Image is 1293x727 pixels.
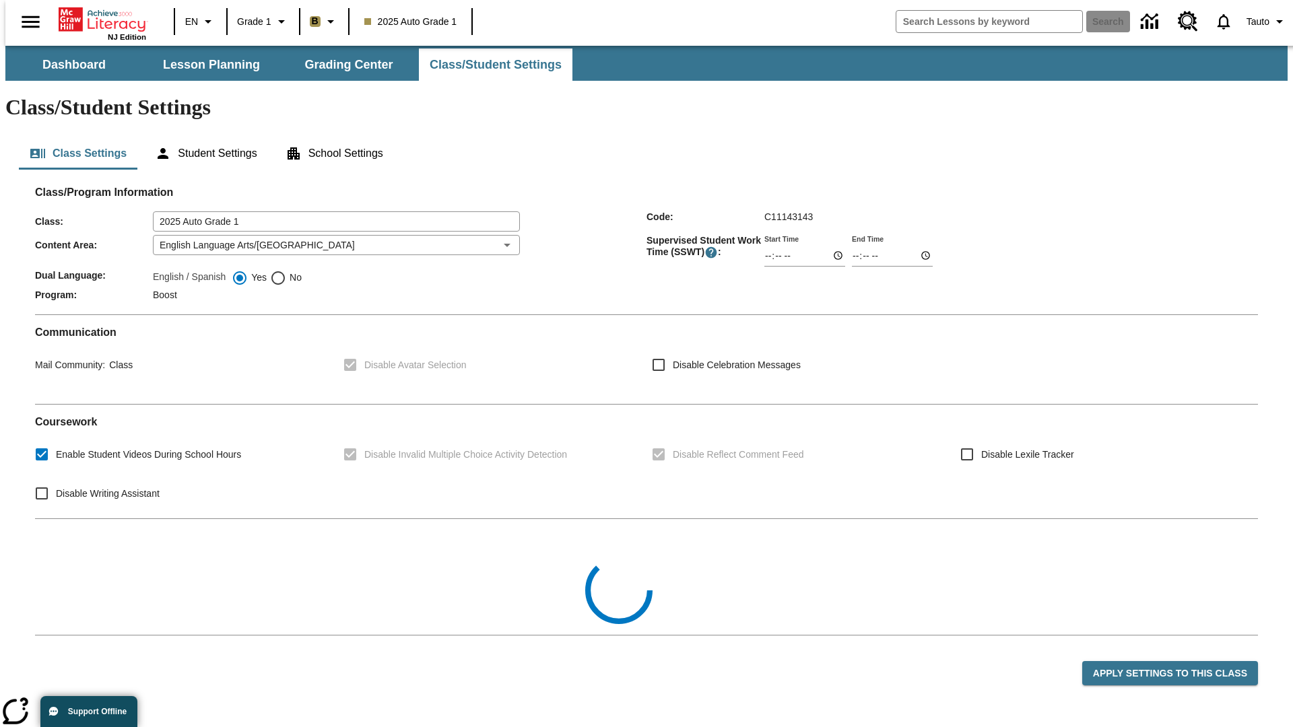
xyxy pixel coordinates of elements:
span: Disable Avatar Selection [364,358,467,372]
button: Profile/Settings [1241,9,1293,34]
label: English / Spanish [153,270,226,286]
button: Class Settings [19,137,137,170]
div: English Language Arts/[GEOGRAPHIC_DATA] [153,235,520,255]
span: Dashboard [42,57,106,73]
button: Dashboard [7,48,141,81]
div: Communication [35,326,1258,393]
button: Supervised Student Work Time is the timeframe when students can take LevelSet and when lessons ar... [704,246,718,259]
div: SubNavbar [5,46,1288,81]
span: Content Area : [35,240,153,250]
input: search field [896,11,1082,32]
div: Class/Student Settings [19,137,1274,170]
button: Student Settings [144,137,267,170]
button: School Settings [275,137,394,170]
span: Disable Writing Assistant [56,487,160,501]
span: Code : [646,211,764,222]
span: Class : [35,216,153,227]
input: Class [153,211,520,232]
button: Grade: Grade 1, Select a grade [232,9,295,34]
a: Home [59,6,146,33]
div: SubNavbar [5,48,574,81]
span: EN [185,15,198,29]
button: Support Offline [40,696,137,727]
span: Class/Student Settings [430,57,562,73]
h1: Class/Student Settings [5,95,1288,120]
span: 2025 Auto Grade 1 [364,15,457,29]
div: Home [59,5,146,41]
a: Notifications [1206,4,1241,39]
div: Class Collections [35,530,1258,624]
span: Class [105,359,133,370]
button: Class/Student Settings [419,48,572,81]
button: Apply Settings to this Class [1082,661,1258,686]
h2: Class/Program Information [35,186,1258,199]
button: Open side menu [11,2,51,42]
span: Dual Language : [35,270,153,281]
span: Support Offline [68,707,127,716]
h2: Course work [35,415,1258,428]
span: NJ Edition [108,33,146,41]
button: Boost Class color is light brown. Change class color [304,9,344,34]
span: Grading Center [304,57,393,73]
span: Enable Student Videos During School Hours [56,448,241,462]
div: Coursework [35,415,1258,508]
div: Class/Program Information [35,199,1258,304]
span: Disable Lexile Tracker [981,448,1074,462]
span: C11143143 [764,211,813,222]
span: Tauto [1247,15,1269,29]
span: Grade 1 [237,15,271,29]
h2: Communication [35,326,1258,339]
span: No [286,271,302,285]
button: Language: EN, Select a language [179,9,222,34]
button: Lesson Planning [144,48,279,81]
a: Data Center [1133,3,1170,40]
span: Supervised Student Work Time (SSWT) : [646,235,764,259]
span: Yes [248,271,267,285]
span: Boost [153,289,177,300]
a: Resource Center, Will open in new tab [1170,3,1206,40]
span: Disable Celebration Messages [673,358,801,372]
span: Lesson Planning [163,57,260,73]
span: B [312,13,319,30]
span: Disable Invalid Multiple Choice Activity Detection [364,448,567,462]
span: Mail Community : [35,359,105,370]
label: End Time [852,234,884,244]
span: Program : [35,289,153,300]
button: Grading Center [281,48,416,81]
span: Disable Reflect Comment Feed [673,448,804,462]
label: Start Time [764,234,799,244]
